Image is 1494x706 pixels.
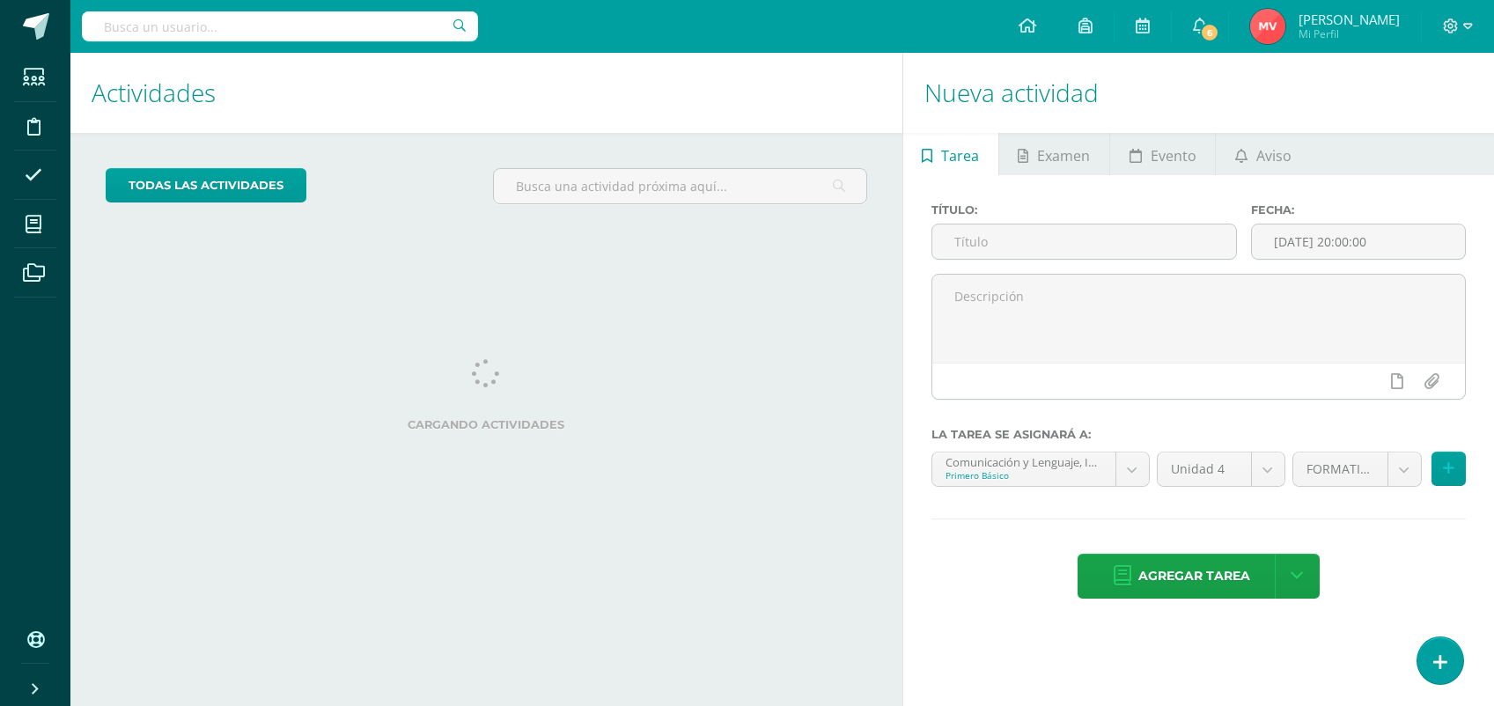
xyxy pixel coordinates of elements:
[903,133,998,175] a: Tarea
[1158,452,1284,486] a: Unidad 4
[106,418,867,431] label: Cargando actividades
[1200,23,1219,42] span: 6
[924,53,1473,133] h1: Nueva actividad
[1138,555,1250,598] span: Agregar tarea
[1306,452,1374,486] span: FORMATIVO (60.0%)
[1299,26,1400,41] span: Mi Perfil
[1293,452,1421,486] a: FORMATIVO (60.0%)
[946,452,1102,469] div: Comunicación y Lenguaje, Idioma Español 'A'
[82,11,478,41] input: Busca un usuario...
[106,168,306,202] a: todas las Actividades
[931,203,1238,217] label: Título:
[941,135,979,177] span: Tarea
[1250,9,1285,44] img: d633705d2caf26de73db2f10b60e18e1.png
[931,428,1466,441] label: La tarea se asignará a:
[494,169,865,203] input: Busca una actividad próxima aquí...
[1171,452,1238,486] span: Unidad 4
[1110,133,1215,175] a: Evento
[92,53,881,133] h1: Actividades
[932,452,1149,486] a: Comunicación y Lenguaje, Idioma Español 'A'Primero Básico
[1256,135,1292,177] span: Aviso
[1151,135,1196,177] span: Evento
[1037,135,1090,177] span: Examen
[1251,203,1466,217] label: Fecha:
[1216,133,1310,175] a: Aviso
[932,224,1237,259] input: Título
[1252,224,1465,259] input: Fecha de entrega
[1299,11,1400,28] span: [PERSON_NAME]
[999,133,1109,175] a: Examen
[946,469,1102,482] div: Primero Básico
